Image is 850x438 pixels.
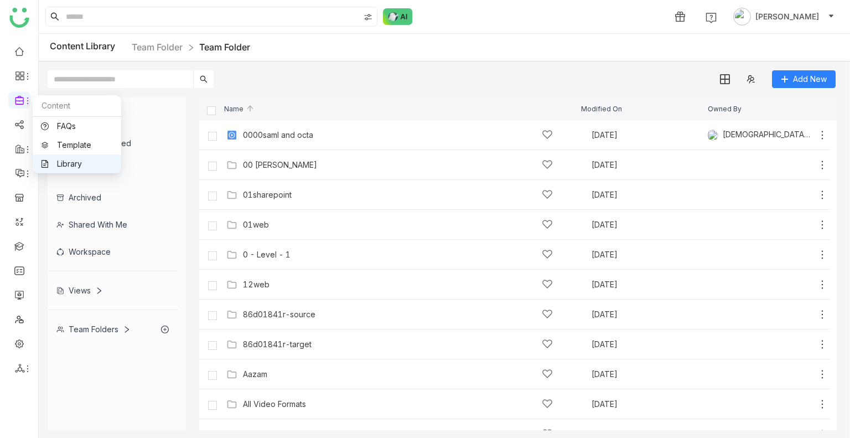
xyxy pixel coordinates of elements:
div: [DATE] [592,251,707,259]
div: [DEMOGRAPHIC_DATA][PERSON_NAME] [707,130,811,141]
button: [PERSON_NAME] [731,8,837,25]
img: logo [9,8,29,28]
div: [DATE] [592,131,707,139]
span: Name [224,105,255,112]
a: 0000saml and octa [243,131,313,140]
button: Add New [772,70,836,88]
a: 86d01841r-source [243,310,315,319]
div: [DATE] [592,430,707,438]
div: [DATE] [592,191,707,199]
img: Folder [226,249,237,260]
div: Shared with me [48,211,178,238]
a: Team Folder [199,42,250,53]
img: Folder [226,399,237,410]
a: 0 - Level - 1 [243,250,291,259]
img: arrow-up.svg [246,104,255,113]
a: 00 [PERSON_NAME] [243,161,317,169]
div: Content [33,95,121,117]
img: help.svg [706,12,717,23]
a: Template [41,141,113,149]
a: FAQs [41,122,113,130]
img: grid.svg [720,74,730,84]
div: [DATE] [592,161,707,169]
a: 86d01841r-target [243,340,312,349]
div: [DATE] [592,370,707,378]
img: Folder [226,369,237,380]
div: Content Library [50,40,250,54]
span: Add New [793,73,827,85]
div: Archived [48,184,178,211]
div: [DATE] [592,311,707,318]
span: [PERSON_NAME] [755,11,819,23]
img: ask-buddy-normal.svg [383,8,413,25]
img: Folder [226,279,237,290]
img: 684a9b06de261c4b36a3cf65 [707,130,718,141]
div: Team Folders [56,324,131,334]
div: Views [56,286,103,295]
span: Owned By [708,105,742,112]
div: [DATE] [592,221,707,229]
img: Folder [226,219,237,230]
img: Folder [226,159,237,171]
a: 01web [243,220,269,229]
a: 01sharepoint [243,190,292,199]
div: [DATE] [592,341,707,348]
a: Library [41,160,113,168]
img: avatar [733,8,751,25]
img: Folder [226,339,237,350]
div: [DATE] [592,281,707,288]
a: 12web [243,280,269,289]
img: search-type.svg [364,13,372,22]
span: Modified On [581,105,622,112]
a: Team Folder [132,42,183,53]
div: Workspace [48,238,178,265]
img: Folder [226,309,237,320]
a: All Video Formats [243,400,306,409]
a: Aazam [243,370,267,379]
img: mp4.svg [226,130,237,141]
img: Folder [226,189,237,200]
div: [DATE] [592,400,707,408]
